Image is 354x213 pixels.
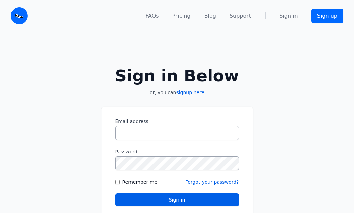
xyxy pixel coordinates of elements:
[145,12,159,20] a: FAQs
[230,12,251,20] a: Support
[101,89,253,96] p: or, you can
[115,148,239,155] label: Password
[279,12,298,20] a: Sign in
[204,12,216,20] a: Blog
[172,12,191,20] a: Pricing
[115,193,239,206] button: Sign in
[185,179,239,185] a: Forgot your password?
[122,179,158,185] label: Remember me
[11,7,28,24] img: Email Monster
[176,90,204,95] a: signup here
[115,118,239,125] label: Email address
[101,68,253,84] h2: Sign in Below
[311,9,343,23] a: Sign up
